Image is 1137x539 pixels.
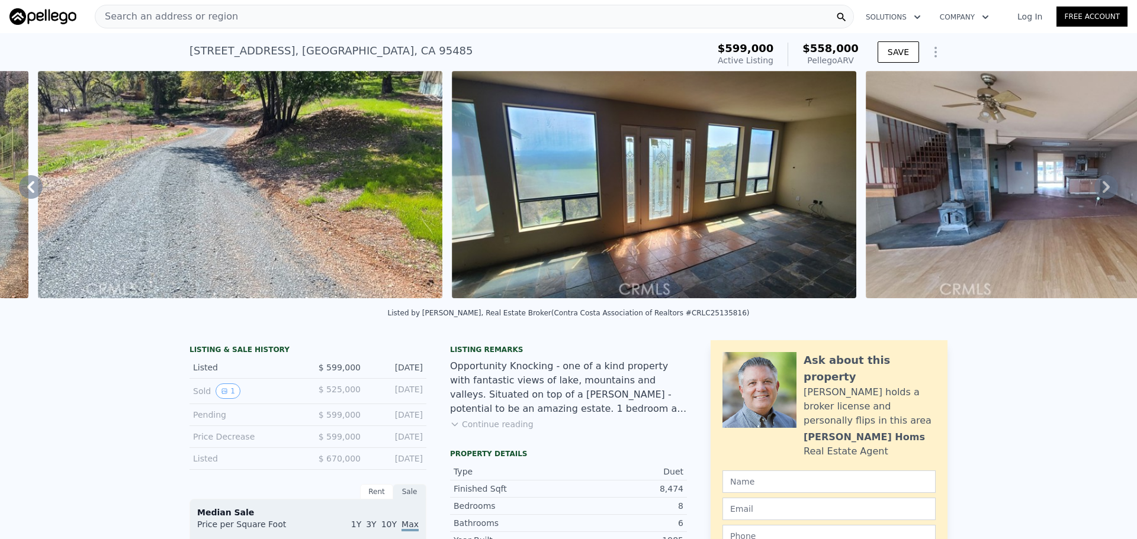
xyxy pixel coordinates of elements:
a: Free Account [1056,7,1128,27]
div: Real Estate Agent [804,444,888,459]
div: Duet [568,466,683,477]
div: 8 [568,500,683,512]
span: $ 599,000 [319,363,361,372]
div: Listing remarks [450,345,687,354]
div: Opportunity Knocking - one of a kind property with fantastic views of lake, mountains and valleys... [450,359,687,416]
div: Sold [193,383,298,399]
span: $ 599,000 [319,410,361,419]
div: [DATE] [370,431,423,443]
span: Max [402,519,419,531]
div: Median Sale [197,506,419,518]
div: [DATE] [370,383,423,399]
span: $599,000 [718,42,774,54]
div: LISTING & SALE HISTORY [189,345,426,357]
div: Finished Sqft [454,483,568,495]
button: SAVE [878,41,919,63]
span: $ 525,000 [319,385,361,394]
input: Name [722,470,936,493]
span: 10Y [381,519,397,529]
div: 8,474 [568,483,683,495]
div: Bedrooms [454,500,568,512]
span: 3Y [366,519,376,529]
div: Listed [193,453,298,464]
div: Type [454,466,568,477]
div: Property details [450,449,687,459]
div: [DATE] [370,453,423,464]
div: [STREET_ADDRESS] , [GEOGRAPHIC_DATA] , CA 95485 [189,43,473,59]
span: $ 599,000 [319,432,361,441]
button: View historical data [216,383,240,399]
div: [PERSON_NAME] holds a broker license and personally flips in this area [804,385,936,428]
button: Show Options [924,40,947,64]
div: [DATE] [370,409,423,421]
span: $558,000 [802,42,859,54]
div: Ask about this property [804,352,936,385]
div: Price per Square Foot [197,518,308,537]
div: Price Decrease [193,431,298,443]
div: Listed [193,362,298,373]
div: Sale [393,484,426,499]
div: Listed by [PERSON_NAME], Real Estate Broker (Contra Costa Association of Realtors #CRLC25135816) [388,309,750,317]
div: 6 [568,517,683,529]
button: Company [930,7,998,28]
div: Rent [360,484,393,499]
span: Search an address or region [95,9,238,24]
img: Sale: 165699067 Parcel: 127561915 [38,71,442,298]
input: Email [722,498,936,520]
img: Sale: 165699067 Parcel: 127561915 [452,71,856,298]
img: Pellego [9,8,76,25]
div: Pellego ARV [802,54,859,66]
a: Log In [1003,11,1056,22]
span: Active Listing [718,56,773,65]
div: [DATE] [370,362,423,373]
span: 1Y [351,519,361,529]
button: Continue reading [450,418,534,430]
div: Bathrooms [454,517,568,529]
button: Solutions [856,7,930,28]
div: [PERSON_NAME] Homs [804,430,925,444]
span: $ 670,000 [319,454,361,463]
div: Pending [193,409,298,421]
